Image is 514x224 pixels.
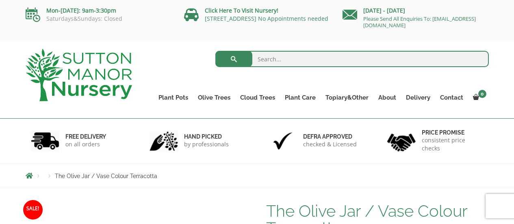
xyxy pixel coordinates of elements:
[422,136,484,152] p: consistent price checks
[280,92,321,103] a: Plant Care
[205,15,328,22] a: [STREET_ADDRESS] No Appointments needed
[387,128,416,153] img: 4.jpg
[26,49,132,101] img: logo
[23,200,43,220] span: Sale!
[65,133,106,140] h6: FREE DELIVERY
[150,130,178,151] img: 2.jpg
[184,140,229,148] p: by professionals
[55,173,157,179] span: The Olive Jar / Vase Colour Terracotta
[193,92,235,103] a: Olive Trees
[26,6,172,15] p: Mon-[DATE]: 9am-3:30pm
[435,92,468,103] a: Contact
[401,92,435,103] a: Delivery
[373,92,401,103] a: About
[26,172,489,179] nav: Breadcrumbs
[154,92,193,103] a: Plant Pots
[422,129,484,136] h6: Price promise
[478,90,486,98] span: 0
[205,7,278,14] a: Click Here To Visit Nursery!
[215,51,489,67] input: Search...
[184,133,229,140] h6: hand picked
[468,92,489,103] a: 0
[303,133,357,140] h6: Defra approved
[65,140,106,148] p: on all orders
[363,15,476,29] a: Please Send All Enquiries To: [EMAIL_ADDRESS][DOMAIN_NAME]
[269,130,297,151] img: 3.jpg
[31,130,59,151] img: 1.jpg
[321,92,373,103] a: Topiary&Other
[26,15,172,22] p: Saturdays&Sundays: Closed
[343,6,489,15] p: [DATE] - [DATE]
[235,92,280,103] a: Cloud Trees
[303,140,357,148] p: checked & Licensed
